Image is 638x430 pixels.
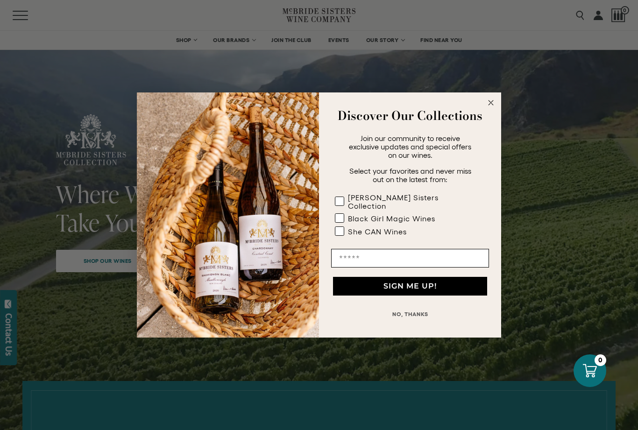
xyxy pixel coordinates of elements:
[349,134,471,159] span: Join our community to receive exclusive updates and special offers on our wines.
[333,277,487,296] button: SIGN ME UP!
[348,227,407,236] div: She CAN Wines
[595,354,606,366] div: 0
[331,305,489,324] button: NO, THANKS
[331,249,489,268] input: Email
[338,106,482,125] strong: Discover Our Collections
[348,193,470,210] div: [PERSON_NAME] Sisters Collection
[348,214,435,223] div: Black Girl Magic Wines
[349,167,471,183] span: Select your favorites and never miss out on the latest from:
[485,97,496,108] button: Close dialog
[137,92,319,338] img: 42653730-7e35-4af7-a99d-12bf478283cf.jpeg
